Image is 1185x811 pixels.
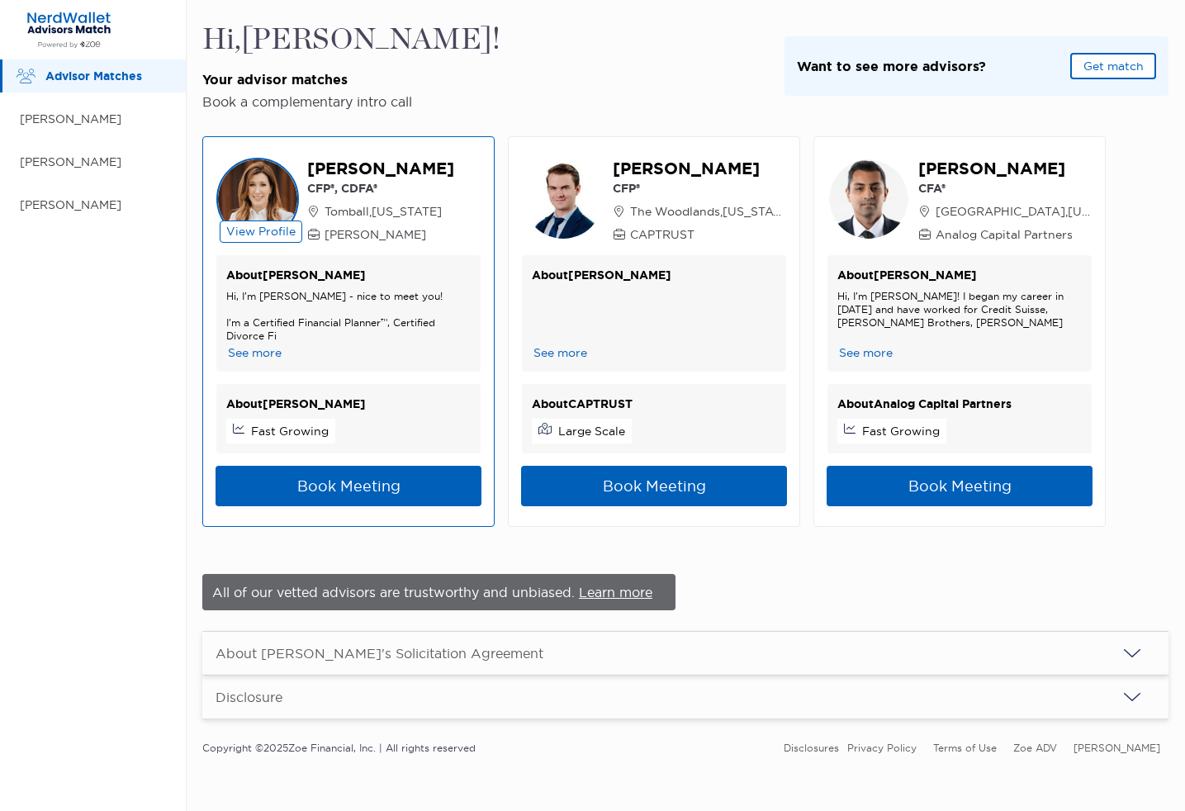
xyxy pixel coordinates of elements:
p: The Woodlands , [US_STATE] [613,203,787,220]
p: About [PERSON_NAME] [226,394,471,415]
button: Get match [1070,53,1156,79]
button: See more [837,344,894,362]
a: Disclosures [784,742,839,754]
h2: Your advisor matches [202,71,500,88]
button: Book Meeting [827,466,1093,506]
p: About [PERSON_NAME] [532,265,776,286]
p: Fast Growing [862,423,940,439]
p: CFA® [918,180,1093,197]
img: icon arrow [1122,643,1142,663]
h2: Hi, [PERSON_NAME] ! [202,22,500,58]
p: Fast Growing [251,423,329,439]
p: About [PERSON_NAME] [226,265,471,286]
p: Tomball , [US_STATE] [307,203,454,220]
p: [PERSON_NAME] [918,157,1093,180]
p: Advisor Matches [45,66,169,87]
h3: Book a complementary intro call [202,93,500,110]
a: Terms of Use [933,742,997,754]
p: [PERSON_NAME] [20,109,169,130]
p: CAPTRUST [613,226,787,243]
button: Book Meeting [521,466,787,506]
p: About Analog Capital Partners [837,394,1082,415]
span: All of our vetted advisors are trustworthy and unbiased. [212,584,579,600]
a: Learn more [579,584,652,600]
img: Zoe Financial [20,11,118,49]
p: [GEOGRAPHIC_DATA] , [US_STATE] [918,203,1093,220]
button: See more [226,344,283,362]
button: See more [532,344,589,362]
div: Hi, I'm [PERSON_NAME] - nice to meet you! I'm a Certified Financial Planner™, Certified Divorce Fi [226,290,471,343]
p: [PERSON_NAME] [20,195,169,216]
p: CFP® [613,180,787,197]
button: advisor picture[PERSON_NAME]CFP® The Woodlands,[US_STATE] CAPTRUST [522,157,786,243]
p: [PERSON_NAME] [613,157,787,180]
p: [PERSON_NAME] [20,152,169,173]
p: Want to see more advisors? [797,56,986,77]
div: Hi, I'm [PERSON_NAME]! I began my career in [DATE] and have worked for Credit Suisse, [PERSON_NAM... [837,290,1082,330]
img: advisor picture [216,158,299,240]
p: CFP®, CDFA® [307,180,454,197]
img: icon arrow [1122,687,1142,707]
p: Analog Capital Partners [918,226,1093,243]
p: Copyright © 2025 Zoe Financial, Inc. | All rights reserved [202,737,476,758]
p: [PERSON_NAME] [307,226,454,243]
button: View Profile [220,221,302,243]
a: Zoe ADV [1013,742,1057,754]
img: advisor picture [522,158,604,240]
button: Book Meeting [216,466,481,506]
button: advisor picture[PERSON_NAME]CFA® [GEOGRAPHIC_DATA],[US_STATE] Analog Capital Partners [827,157,1092,243]
button: advisor pictureView Profile[PERSON_NAME]CFP®, CDFA® Tomball,[US_STATE] [PERSON_NAME] [216,157,481,243]
div: About [PERSON_NAME]'s Solicitation Agreement [216,645,543,662]
div: Disclosure [216,689,282,705]
p: Large Scale [558,423,625,439]
a: Privacy Policy [847,742,917,754]
p: About [PERSON_NAME] [837,265,1082,286]
img: advisor picture [827,158,910,240]
a: [PERSON_NAME] [1074,742,1160,754]
p: About CAPTRUST [532,394,776,415]
p: [PERSON_NAME] [307,157,454,180]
